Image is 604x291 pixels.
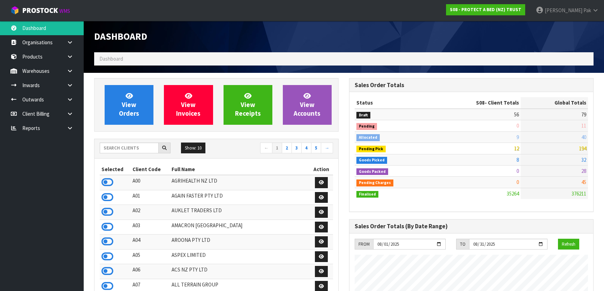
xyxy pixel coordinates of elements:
a: S08 - PROTECT A BED (NZ) TRUST [446,4,525,15]
span: 79 [581,111,586,118]
span: 0 [516,179,519,185]
h3: Sales Order Totals (By Date Range) [355,223,588,230]
td: A02 [131,205,169,220]
span: [PERSON_NAME] [545,7,582,14]
span: Goods Packed [356,168,388,175]
button: Refresh [558,239,579,250]
span: View Invoices [176,92,201,118]
span: 0 [516,168,519,174]
th: Selected [100,164,131,175]
span: Dashboard [99,55,123,62]
span: 12 [514,145,519,152]
span: Allocated [356,134,380,141]
a: → [321,143,333,154]
span: View Orders [119,92,139,118]
td: AGAIN FASTER PTY LTD [170,190,310,205]
span: Pending Charges [356,179,393,186]
img: cube-alt.png [10,6,19,15]
span: 32 [581,156,586,163]
a: ViewReceipts [224,85,272,125]
th: Full Name [170,164,310,175]
td: AMACRON [GEOGRAPHIC_DATA] [170,220,310,235]
span: 45 [581,179,586,185]
h3: Sales Order Totals [355,82,588,89]
td: AGRIHEALTH NZ LTD [170,175,310,190]
th: - Client Totals [432,97,521,108]
a: ← [260,143,272,154]
span: 376211 [572,190,586,197]
button: Show: 10 [181,143,205,154]
span: 56 [514,111,519,118]
span: 194 [579,145,586,152]
th: Global Totals [521,97,588,108]
td: A05 [131,249,169,264]
span: Pak [583,7,591,14]
strong: S08 - PROTECT A BED (NZ) TRUST [450,7,521,13]
td: ACS NZ PTY LTD [170,264,310,279]
td: A01 [131,190,169,205]
nav: Page navigation [222,143,333,155]
span: S08 [476,99,485,106]
span: 28 [581,168,586,174]
span: Goods Picked [356,157,387,164]
span: Draft [356,112,370,119]
span: Pending Pick [356,146,386,153]
a: ViewOrders [105,85,153,125]
a: 5 [311,143,321,154]
span: 11 [581,122,586,129]
td: AROONA PTY LTD [170,235,310,250]
th: Client Code [131,164,169,175]
span: View Accounts [294,92,320,118]
small: WMS [59,8,70,14]
a: 4 [301,143,311,154]
a: 3 [292,143,302,154]
div: FROM [355,239,373,250]
span: 8 [516,156,519,163]
span: 0 [516,122,519,129]
span: 9 [516,134,519,140]
th: Status [355,97,432,108]
span: Finalised [356,191,378,198]
td: AUKLET TRADERS LTD [170,205,310,220]
td: ASPEX LIMITED [170,249,310,264]
div: TO [456,239,469,250]
span: Dashboard [94,30,147,43]
a: ViewInvoices [164,85,213,125]
a: 1 [272,143,282,154]
span: 40 [581,134,586,140]
a: 2 [282,143,292,154]
td: A00 [131,175,169,190]
th: Action [310,164,333,175]
input: Search clients [100,143,159,153]
span: View Receipts [235,92,261,118]
span: Pending [356,123,377,130]
a: ViewAccounts [283,85,332,125]
span: 35264 [507,190,519,197]
span: ProStock [22,6,58,15]
td: A06 [131,264,169,279]
td: A03 [131,220,169,235]
td: A04 [131,235,169,250]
